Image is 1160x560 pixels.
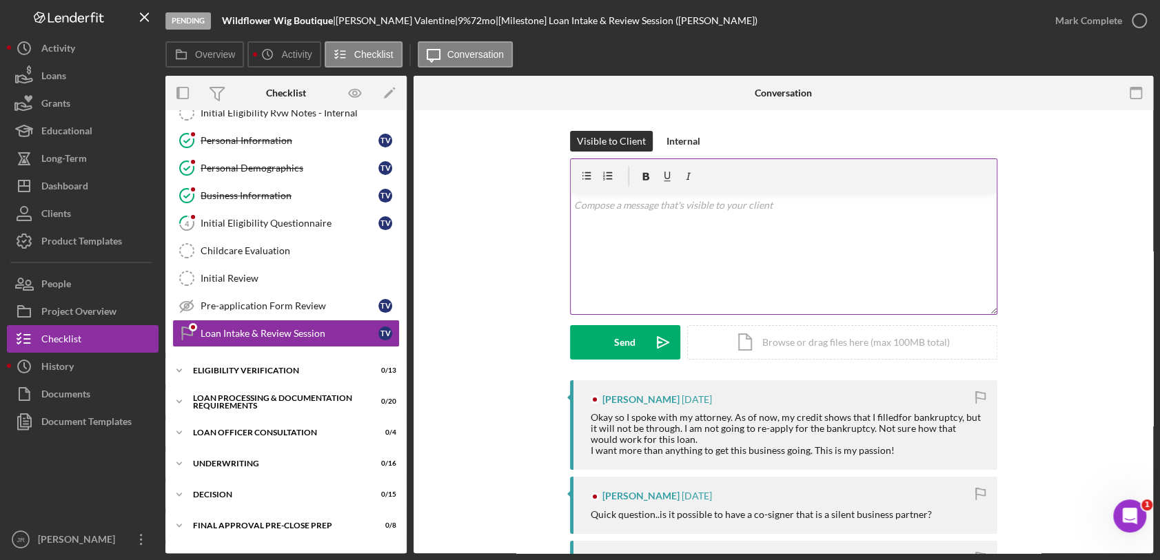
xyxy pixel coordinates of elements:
label: Overview [195,49,235,60]
div: Conversation [755,87,812,98]
text: JR [17,536,25,543]
button: Product Templates [7,227,159,255]
button: People [7,270,159,298]
button: Document Templates [7,408,159,435]
div: Clients [41,200,71,231]
div: Documents [41,380,90,411]
a: Initial Eligibility Rvw Notes - Internal [172,99,400,127]
a: Pre-application Form ReviewTV [172,292,400,320]
div: Mark Complete [1055,7,1122,34]
div: Childcare Evaluation [201,245,399,256]
div: People [41,270,71,301]
div: | [222,15,336,26]
div: [PERSON_NAME] [602,394,680,405]
a: 4Initial Eligibility QuestionnaireTV [172,209,400,237]
div: History [41,353,74,384]
div: Okay so I spoke with my attorney. As of now, my credit shows that I filledfor bankruptcy, but it ... [591,412,984,456]
div: Checklist [41,325,81,356]
div: Eligibility Verification [193,366,362,375]
div: Project Overview [41,298,116,329]
div: Personal Information [201,135,378,146]
a: Personal DemographicsTV [172,154,400,182]
div: Pre-application Form Review [201,300,378,311]
div: Product Templates [41,227,122,258]
button: Long-Term [7,145,159,172]
button: Visible to Client [570,131,653,152]
a: Business InformationTV [172,182,400,209]
div: 0 / 13 [372,366,396,375]
span: 1 [1141,499,1152,510]
div: Quick question..is it possible to have a co-signer that is a silent business partner? [591,509,932,520]
div: 72 mo [471,15,496,26]
div: Dashboard [41,172,88,203]
div: Business Information [201,190,378,201]
button: Activity [247,41,320,68]
div: T V [378,299,392,313]
div: T V [378,161,392,175]
div: Initial Eligibility Questionnaire [201,218,378,229]
div: Pending [165,12,211,30]
div: 9 % [458,15,471,26]
label: Checklist [354,49,394,60]
div: Initial Review [201,273,399,284]
div: T V [378,216,392,230]
button: Conversation [418,41,513,68]
button: Clients [7,200,159,227]
div: [PERSON_NAME] [602,490,680,501]
div: Decision [193,490,362,499]
button: Loans [7,62,159,90]
button: Activity [7,34,159,62]
div: Activity [41,34,75,65]
button: Checklist [7,325,159,353]
label: Activity [281,49,312,60]
a: Personal InformationTV [172,127,400,154]
div: Long-Term [41,145,87,176]
button: JR[PERSON_NAME] [7,526,159,553]
button: Dashboard [7,172,159,200]
time: 2025-08-08 18:59 [682,394,712,405]
button: Documents [7,380,159,408]
div: [PERSON_NAME] Valentine | [336,15,458,26]
div: 0 / 8 [372,521,396,530]
time: 2025-08-08 15:02 [682,490,712,501]
tspan: 4 [185,218,190,227]
div: [PERSON_NAME] [34,526,124,557]
div: Initial Eligibility Rvw Notes - Internal [201,107,399,118]
button: Project Overview [7,298,159,325]
a: Childcare Evaluation [172,237,400,265]
button: Checklist [325,41,403,68]
div: Send [614,325,635,360]
div: Final Approval Pre-Close Prep [193,521,362,530]
div: Loan Processing & Documentation Requirements [193,394,362,410]
div: Underwriting [193,459,362,468]
div: Visible to Client [577,131,646,152]
div: 0 / 16 [372,459,396,468]
div: 0 / 4 [372,428,396,437]
div: Internal [667,131,700,152]
iframe: Intercom live chat [1113,499,1146,532]
button: Educational [7,117,159,145]
a: Initial Review [172,265,400,292]
button: History [7,353,159,380]
button: Overview [165,41,244,68]
div: | [Milestone] Loan Intake & Review Session ([PERSON_NAME]) [496,15,757,26]
div: Educational [41,117,92,148]
b: Wildflower Wig Boutique [222,14,333,26]
button: Send [570,325,680,360]
div: 0 / 15 [372,490,396,499]
button: Grants [7,90,159,117]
